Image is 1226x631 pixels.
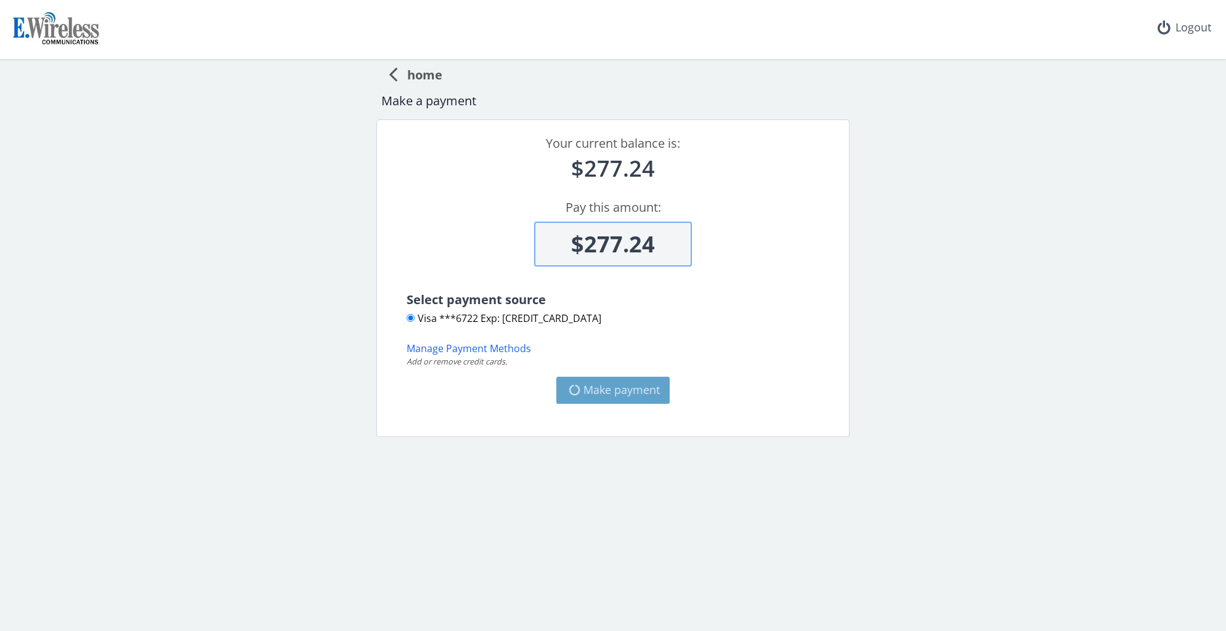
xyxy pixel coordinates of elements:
[381,92,845,110] div: Make a payment
[392,135,834,153] div: Your current balance is:
[407,314,415,322] input: Visa ***6722 Exp: [CREDIT_CARD_DATA]
[556,377,670,404] button: Make payment
[407,342,531,356] button: Manage Payment Methods
[407,356,839,367] div: Add or remove credit cards.
[397,62,442,84] span: home
[392,199,834,217] div: Pay this amount:
[392,153,834,184] div: $277.24
[407,291,546,308] span: Select payment source
[407,311,601,326] label: Visa ***6722 Exp: [CREDIT_CARD_DATA]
